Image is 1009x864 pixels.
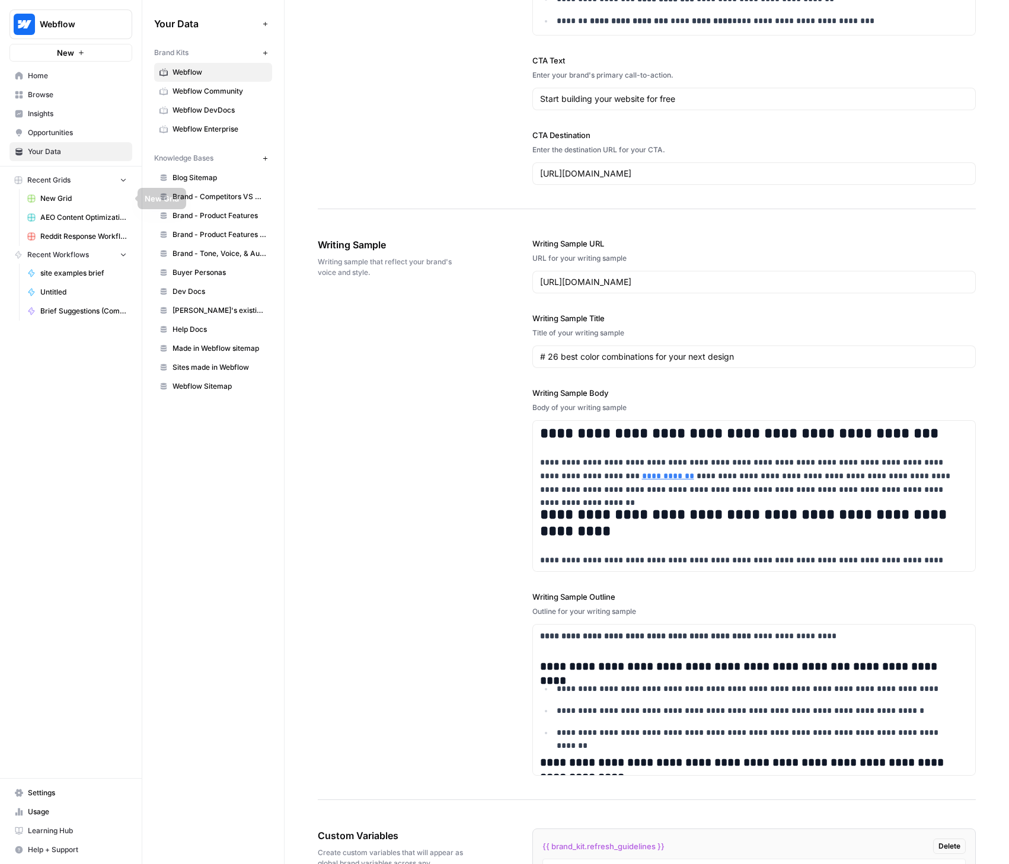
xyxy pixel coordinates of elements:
a: New Grid [22,189,132,208]
a: Webflow [154,63,272,82]
span: Brand - Competitors VS Messaging Guidelines [173,191,267,202]
a: Opportunities [9,123,132,142]
a: Made in Webflow sitemap [154,339,272,358]
a: Your Data [9,142,132,161]
img: Webflow Logo [14,14,35,35]
span: Dev Docs [173,286,267,297]
span: [PERSON_NAME]'s existing content [173,305,267,316]
div: Body of your writing sample [532,402,976,413]
span: Webflow Community [173,86,267,97]
a: Blog Sitemap [154,168,272,187]
span: Webflow [40,18,111,30]
span: Opportunities [28,127,127,138]
a: Webflow Community [154,82,272,101]
a: Reddit Response Workflow Grid [22,227,132,246]
a: Insights [9,104,132,123]
span: Writing Sample [318,238,466,252]
label: Writing Sample URL [532,238,976,249]
a: Browse [9,85,132,104]
button: Workspace: Webflow [9,9,132,39]
a: Usage [9,802,132,821]
span: Untitled [40,287,127,297]
span: New Grid [40,193,127,204]
span: Settings [28,788,127,798]
a: Home [9,66,132,85]
span: Recent Grids [27,175,71,185]
div: URL for your writing sample [532,253,976,264]
input: www.sundaysoccer.com/game-day [540,276,969,288]
span: AEO Content Optimizations Grid [40,212,127,223]
span: Learning Hub [28,825,127,836]
span: site examples brief [40,268,127,279]
span: Home [28,71,127,81]
span: Made in Webflow sitemap [173,343,267,354]
span: Buyer Personas [173,267,267,278]
span: Brand - Product Features Scrape (old) [173,229,267,240]
a: Sites made in Webflow [154,358,272,377]
label: Writing Sample Body [532,387,976,399]
a: Learning Hub [9,821,132,840]
a: Dev Docs [154,282,272,301]
span: Brand - Tone, Voice, & Audience [173,248,267,259]
a: Buyer Personas [154,263,272,282]
input: www.sundaysoccer.com/gearup [540,168,969,180]
span: Your Data [28,146,127,157]
a: Brand - Tone, Voice, & Audience [154,244,272,263]
a: Webflow Enterprise [154,120,272,139]
span: Usage [28,807,127,817]
button: Help + Support [9,840,132,859]
label: Writing Sample Outline [532,591,976,603]
div: Outline for your writing sample [532,606,976,617]
button: New [9,44,132,62]
a: site examples brief [22,264,132,283]
div: Title of your writing sample [532,328,976,338]
span: Insights [28,108,127,119]
span: Brand - Product Features [173,210,267,221]
label: CTA Destination [532,129,976,141]
a: Webflow Sitemap [154,377,272,396]
span: Webflow Sitemap [173,381,267,392]
a: Webflow DevDocs [154,101,272,120]
span: Reddit Response Workflow Grid [40,231,127,242]
span: Writing sample that reflect your brand's voice and style. [318,257,466,278]
span: Webflow DevDocs [173,105,267,116]
span: Brief Suggestions (Competitive Gap Analysis) [40,306,127,316]
input: Gear up and get in the game with Sunday Soccer! [540,93,969,105]
a: Untitled [22,283,132,302]
span: Help + Support [28,844,127,855]
a: AEO Content Optimizations Grid [22,208,132,227]
span: Browse [28,89,127,100]
span: Help Docs [173,324,267,335]
label: CTA Text [532,55,976,66]
a: Help Docs [154,320,272,339]
span: {{ brand_kit.refresh_guidelines }} [542,840,665,852]
label: Writing Sample Title [532,312,976,324]
span: Brand Kits [154,47,189,58]
a: Brand - Competitors VS Messaging Guidelines [154,187,272,206]
span: Knowledge Bases [154,153,213,164]
span: New [57,47,74,59]
a: Settings [9,783,132,802]
span: Sites made in Webflow [173,362,267,373]
button: Delete [933,839,966,854]
a: [PERSON_NAME]'s existing content [154,301,272,320]
span: Your Data [154,17,258,31]
button: Recent Workflows [9,246,132,264]
span: Recent Workflows [27,249,89,260]
span: Webflow [173,67,267,78]
span: Blog Sitemap [173,172,267,183]
span: Webflow Enterprise [173,124,267,135]
input: Game Day Gear Guide [540,351,969,363]
a: Brief Suggestions (Competitive Gap Analysis) [22,302,132,321]
a: Brand - Product Features Scrape (old) [154,225,272,244]
span: Custom Variables [318,828,466,843]
div: Enter the destination URL for your CTA. [532,145,976,155]
a: Brand - Product Features [154,206,272,225]
span: Delete [938,841,960,852]
div: Enter your brand's primary call-to-action. [532,70,976,81]
button: Recent Grids [9,171,132,189]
